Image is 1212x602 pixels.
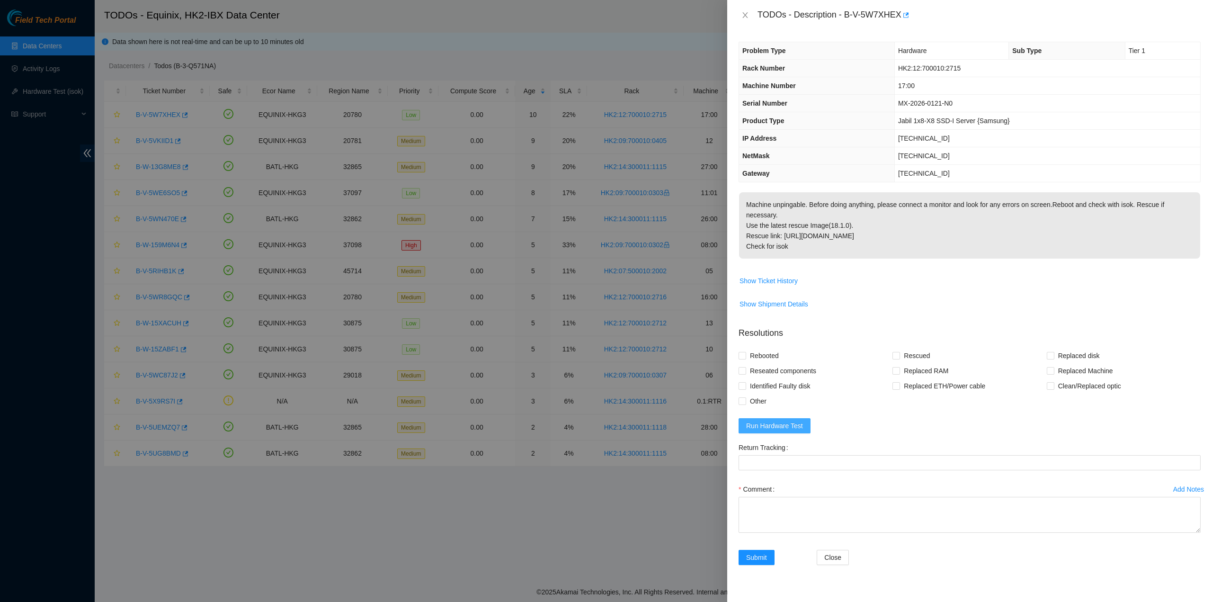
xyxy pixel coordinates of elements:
[1054,363,1117,378] span: Replaced Machine
[1054,378,1125,394] span: Clean/Replaced optic
[898,135,950,142] span: [TECHNICAL_ID]
[898,47,927,54] span: Hardware
[757,8,1201,23] div: TODOs - Description - B-V-5W7XHEX
[1173,482,1204,497] button: Add Notes
[742,170,770,177] span: Gateway
[739,455,1201,470] input: Return Tracking
[740,276,798,286] span: Show Ticket History
[742,64,785,72] span: Rack Number
[900,348,934,363] span: Rescued
[742,152,770,160] span: NetMask
[742,99,787,107] span: Serial Number
[739,497,1201,533] textarea: Comment
[740,299,808,309] span: Show Shipment Details
[900,378,989,394] span: Replaced ETH/Power cable
[739,297,809,312] button: Show Shipment Details
[739,440,792,455] label: Return Tracking
[739,418,811,433] button: Run Hardware Test
[739,319,1201,340] p: Resolutions
[900,363,952,378] span: Replaced RAM
[1054,348,1104,363] span: Replaced disk
[746,363,820,378] span: Reseated components
[746,348,783,363] span: Rebooted
[898,117,1010,125] span: Jabil 1x8-X8 SSD-I Server {Samsung}
[817,550,849,565] button: Close
[898,152,950,160] span: [TECHNICAL_ID]
[739,550,775,565] button: Submit
[739,273,798,288] button: Show Ticket History
[739,482,778,497] label: Comment
[1012,47,1042,54] span: Sub Type
[898,64,961,72] span: HK2:12:700010:2715
[746,378,814,394] span: Identified Faulty disk
[898,82,915,90] span: 17:00
[742,47,786,54] span: Problem Type
[742,117,784,125] span: Product Type
[1129,47,1145,54] span: Tier 1
[746,552,767,563] span: Submit
[824,552,841,563] span: Close
[746,394,770,409] span: Other
[898,99,953,107] span: MX-2026-0121-N0
[741,11,749,19] span: close
[742,82,796,90] span: Machine Number
[1173,486,1204,493] div: Add Notes
[742,135,776,142] span: IP Address
[739,11,752,20] button: Close
[898,170,950,177] span: [TECHNICAL_ID]
[746,421,803,431] span: Run Hardware Test
[739,192,1200,259] p: Machine unpingable. Before doing anything, please connect a monitor and look for any errors on sc...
